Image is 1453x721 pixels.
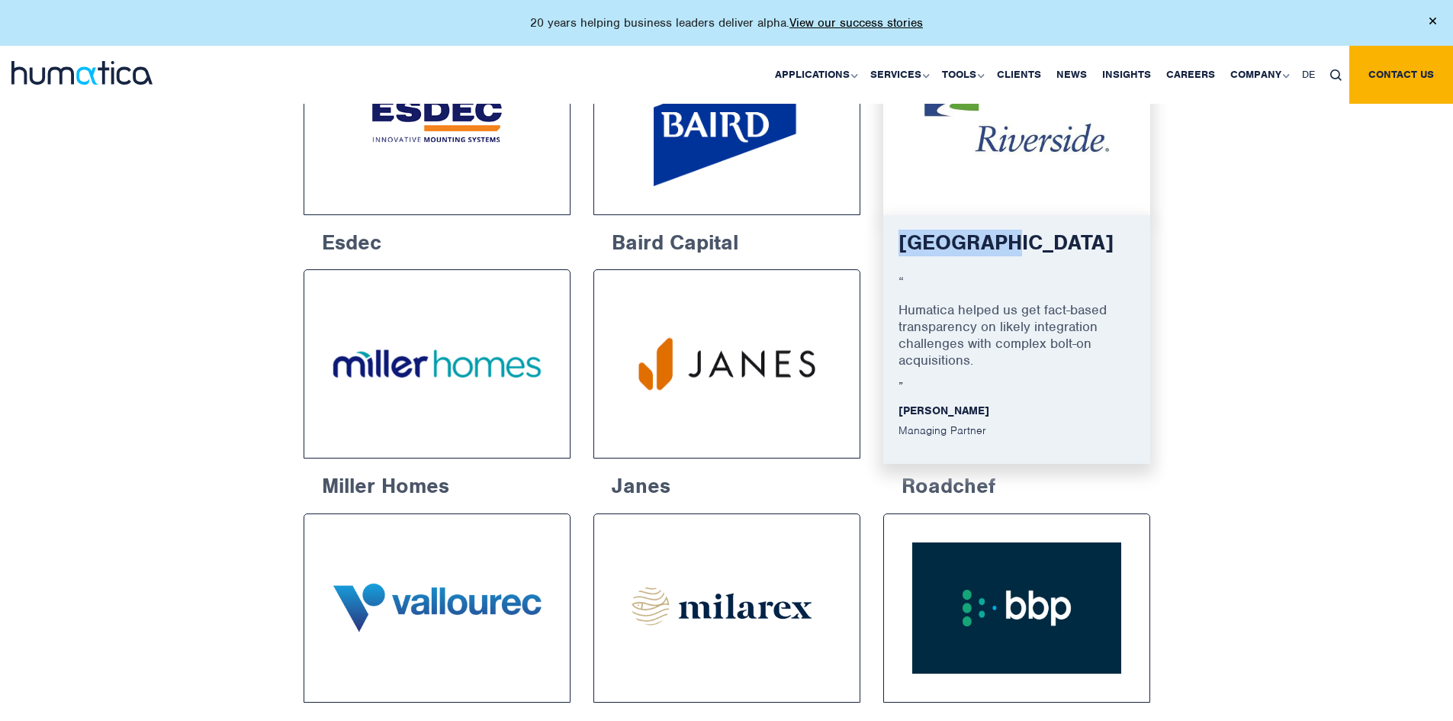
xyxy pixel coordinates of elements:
[333,55,542,186] img: Esdec
[304,215,571,264] h6: Esdec
[1330,69,1342,81] img: search_icon
[333,542,542,674] img: Vallourec
[1049,46,1095,104] a: News
[1294,46,1323,104] a: DE
[622,542,831,674] img: Milarex
[883,215,1150,465] div: ”
[1349,46,1453,104] a: Contact us
[622,298,831,430] img: Janes
[898,404,1135,417] h5: [PERSON_NAME]
[898,423,1135,443] h4: Managing Partner
[333,298,542,430] img: Miller Homes
[863,46,934,104] a: Services
[912,542,1121,674] img: Barghest Building Performance
[898,230,1135,268] h6: [GEOGRAPHIC_DATA]
[1159,46,1223,104] a: Careers
[304,459,571,507] h6: Miller Homes
[789,15,923,31] a: View our success stories
[1223,46,1294,104] a: Company
[530,15,923,31] p: 20 years helping business leaders deliver alpha.
[11,61,153,85] img: logo
[1302,68,1315,81] span: DE
[934,46,989,104] a: Tools
[654,55,799,186] img: Baird Capital
[989,46,1049,104] a: Clients
[883,459,1150,507] h6: Roadchef
[898,301,1135,380] p: Humatica helped us get fact-based transparency on likely integration challenges with complex bolt...
[898,273,1135,301] p: “
[593,215,860,264] h6: Baird Capital
[593,459,860,507] h6: Janes
[911,54,1122,187] img: Riverside
[1095,46,1159,104] a: Insights
[767,46,863,104] a: Applications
